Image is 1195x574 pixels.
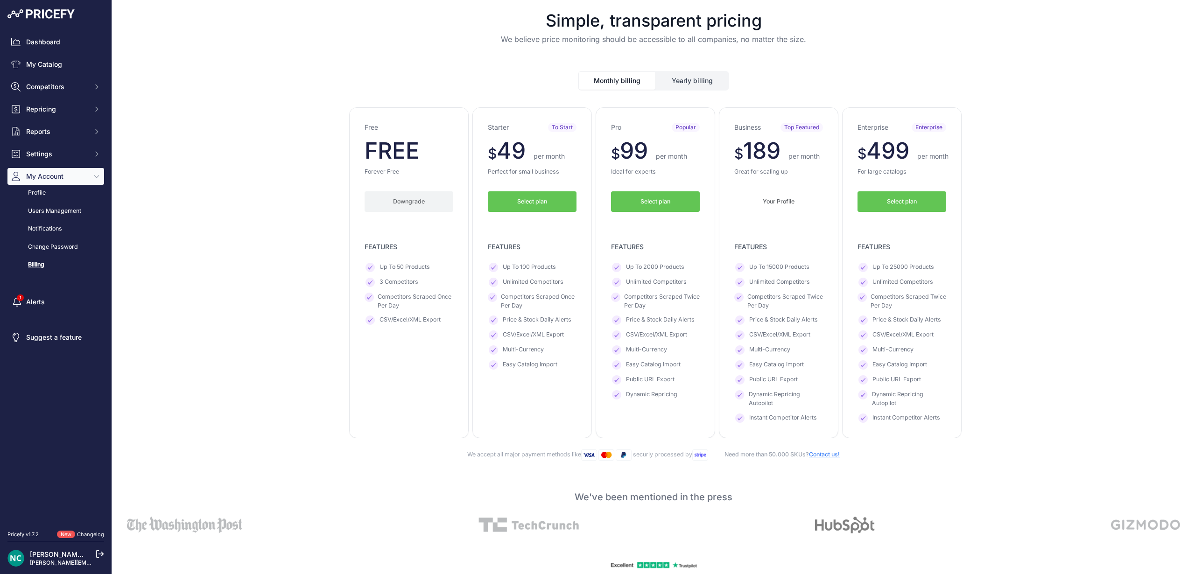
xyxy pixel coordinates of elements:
span: New [57,531,75,539]
a: Billing [7,257,104,273]
p: FEATURES [611,242,700,252]
span: $ [611,145,620,162]
span: Unlimited Competitors [626,278,687,287]
span: Competitors Scraped Once Per Day [501,293,576,310]
span: Select plan [517,197,547,206]
span: Enterprise [912,123,946,132]
span: Easy Catalog Import [872,360,927,370]
p: Perfect for small business [488,168,576,176]
span: Multi-Currency [749,345,790,355]
span: per month [656,152,687,160]
span: CSV/Excel/XML Export [503,330,564,340]
a: Change Password [7,239,104,255]
span: Dynamic Repricing Autopilot [872,390,946,407]
button: Downgrade [365,191,453,212]
button: Reports [7,123,104,140]
a: Contact us! [809,451,840,458]
a: Alerts [7,294,104,310]
img: Alt [1111,517,1181,533]
img: Alt [127,517,243,533]
button: Settings [7,146,104,162]
p: FEATURES [858,242,946,252]
span: Competitors Scraped Twice Per Day [747,293,823,310]
a: Changelog [77,531,104,538]
span: To Start [548,123,576,132]
span: Up To 15000 Products [749,263,809,272]
span: $ [488,145,497,162]
span: CSV/Excel/XML Export [749,330,810,340]
span: Competitors [26,82,87,91]
span: Dynamic Repricing [626,390,677,399]
span: Settings [26,149,87,159]
a: Users Management [7,203,104,219]
span: Up To 50 Products [380,263,430,272]
span: 49 [497,137,526,164]
span: Dynamic Repricing Autopilot [749,390,823,407]
span: Up To 2000 Products [626,263,684,272]
span: Multi-Currency [503,345,544,355]
p: For large catalogs [858,168,946,176]
span: Unlimited Competitors [503,278,563,287]
span: CSV/Excel/XML Export [626,330,687,340]
button: Your Profile [734,191,823,212]
p: We've been mentioned in the press [119,490,1188,504]
h3: Business [734,123,761,132]
div: We accept all major payment methods like [127,449,1180,461]
span: Repricing [26,105,87,114]
a: Profile [7,185,104,201]
p: FEATURES [734,242,823,252]
span: Price & Stock Daily Alerts [503,315,571,325]
button: Select plan [488,191,576,212]
p: FEATURES [365,242,453,252]
p: We believe price monitoring should be accessible to all companies, no matter the size. [119,34,1188,45]
span: Instant Competitor Alerts [872,413,940,423]
span: securly processed by [633,451,710,458]
span: per month [534,152,565,160]
span: Easy Catalog Import [749,360,804,370]
span: per month [917,152,949,160]
span: CSV/Excel/XML Export [872,330,934,340]
span: Multi-Currency [626,345,667,355]
a: Notifications [7,221,104,237]
span: Need more than 50.000 SKUs? [710,451,840,458]
span: CSV/Excel/XML Export [380,315,441,325]
span: Select plan [640,197,670,206]
span: Public URL Export [872,375,921,385]
span: Competitors Scraped Twice Per Day [871,293,946,310]
img: Alt [478,517,579,533]
span: Up To 100 Products [503,263,556,272]
span: Top Featured [780,123,823,132]
a: Suggest a feature [7,329,104,346]
p: Ideal for experts [611,168,700,176]
span: $ [734,145,743,162]
img: Alt [815,517,875,533]
span: Instant Competitor Alerts [749,413,817,423]
span: Reports [26,127,87,136]
p: Forever Free [365,168,453,176]
span: Price & Stock Daily Alerts [749,315,818,325]
span: 3 Competitors [380,278,418,287]
span: Easy Catalog Import [503,360,557,370]
a: [PERSON_NAME] NC [30,550,95,558]
button: Monthly billing [579,72,655,90]
span: Price & Stock Daily Alerts [872,315,941,325]
button: My Account [7,168,104,185]
span: 189 [743,137,780,164]
span: Multi-Currency [872,345,914,355]
button: Yearly billing [656,72,728,90]
span: Public URL Export [626,375,675,385]
span: Popular [672,123,700,132]
button: Repricing [7,101,104,118]
span: Select plan [887,197,917,206]
span: Price & Stock Daily Alerts [626,315,695,325]
span: FREE [365,137,419,164]
nav: Sidebar [7,34,104,519]
span: My Account [26,172,87,181]
span: per month [788,152,820,160]
p: Great for scaling up [734,168,823,176]
span: Competitors Scraped Twice Per Day [624,293,700,310]
span: Up To 25000 Products [872,263,934,272]
span: 499 [866,137,909,164]
a: [PERSON_NAME][EMAIL_ADDRESS][DOMAIN_NAME][PERSON_NAME] [30,559,220,566]
button: Competitors [7,78,104,95]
